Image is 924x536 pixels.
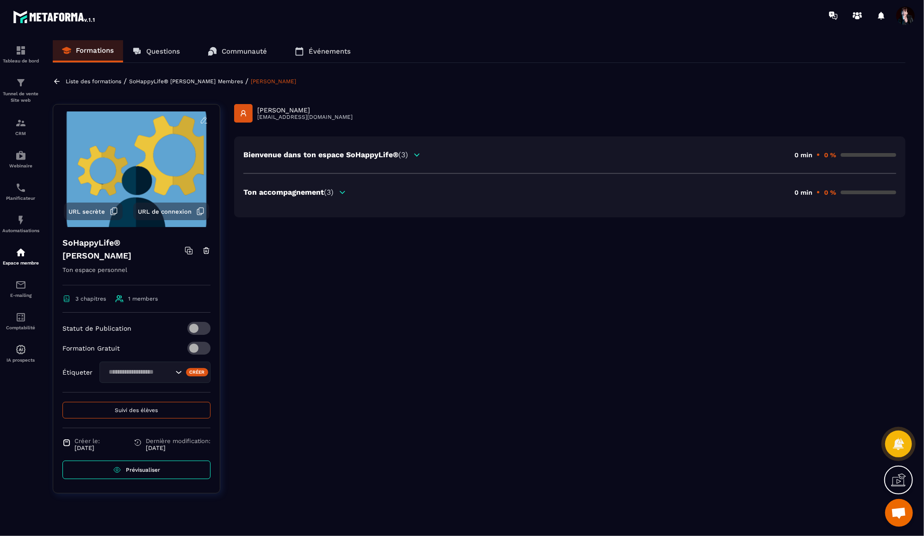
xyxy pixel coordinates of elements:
[66,78,121,85] a: Liste des formations
[60,111,213,227] img: background
[257,114,353,120] p: [EMAIL_ADDRESS][DOMAIN_NAME]
[76,46,114,55] p: Formations
[186,368,209,376] div: Créer
[74,444,100,451] p: [DATE]
[257,106,353,114] p: [PERSON_NAME]
[2,196,39,201] p: Planificateur
[53,40,123,62] a: Formations
[309,47,351,55] p: Événements
[824,189,836,196] p: 0 %
[62,461,211,479] a: Prévisualiser
[146,47,180,55] p: Questions
[398,150,408,159] span: (3)
[15,279,26,290] img: email
[243,188,334,197] p: Ton accompagnement
[251,78,296,85] a: [PERSON_NAME]
[62,345,120,352] p: Formation Gratuit
[243,150,408,159] p: Bienvenue dans ton espace SoHappyLife®
[115,407,158,413] span: Suivi des élèves
[2,260,39,265] p: Espace membre
[133,203,209,220] button: URL de connexion
[15,215,26,226] img: automations
[285,40,360,62] a: Événements
[15,77,26,88] img: formation
[62,325,131,332] p: Statut de Publication
[123,40,189,62] a: Questions
[2,228,39,233] p: Automatisations
[2,240,39,272] a: automationsautomationsEspace membre
[15,312,26,323] img: accountant
[13,8,96,25] img: logo
[126,467,160,473] span: Prévisualiser
[824,151,836,159] p: 0 %
[324,188,334,197] span: (3)
[138,208,192,215] span: URL de connexion
[128,296,158,302] span: 1 members
[245,77,248,86] span: /
[794,151,812,159] p: 0 min
[2,175,39,208] a: schedulerschedulerPlanificateur
[146,437,211,444] span: Dernière modification:
[15,117,26,129] img: formation
[105,367,173,377] input: Search for option
[74,437,100,444] span: Créer le:
[2,293,39,298] p: E-mailing
[75,296,106,302] span: 3 chapitres
[222,47,267,55] p: Communauté
[2,58,39,63] p: Tableau de bord
[62,369,93,376] p: Étiqueter
[198,40,276,62] a: Communauté
[2,111,39,143] a: formationformationCRM
[15,344,26,355] img: automations
[62,265,211,285] p: Ton espace personnel
[124,77,127,86] span: /
[146,444,211,451] p: [DATE]
[62,236,185,262] h4: SoHappyLife® [PERSON_NAME]
[2,143,39,175] a: automationsautomationsWebinaire
[62,402,211,419] button: Suivi des élèves
[15,45,26,56] img: formation
[2,325,39,330] p: Comptabilité
[885,499,913,527] a: Ouvrir le chat
[15,150,26,161] img: automations
[2,163,39,168] p: Webinaire
[2,131,39,136] p: CRM
[2,38,39,70] a: formationformationTableau de bord
[794,189,812,196] p: 0 min
[2,208,39,240] a: automationsautomationsAutomatisations
[218,78,243,85] a: Membres
[68,208,105,215] span: URL secrète
[2,272,39,305] a: emailemailE-mailing
[2,91,39,104] p: Tunnel de vente Site web
[2,357,39,363] p: IA prospects
[15,182,26,193] img: scheduler
[15,247,26,258] img: automations
[2,305,39,337] a: accountantaccountantComptabilité
[129,78,216,85] a: SoHappyLife® [PERSON_NAME]
[2,70,39,111] a: formationformationTunnel de vente Site web
[99,362,211,383] div: Search for option
[64,203,123,220] button: URL secrète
